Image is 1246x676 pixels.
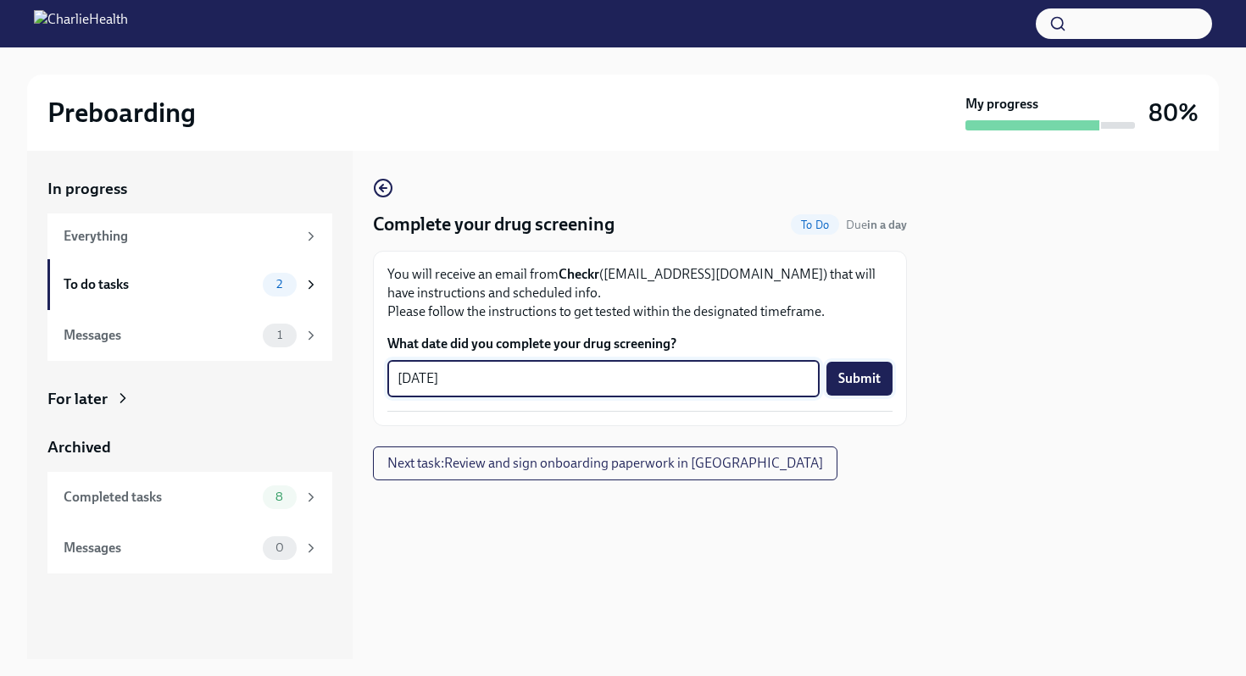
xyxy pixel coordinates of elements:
a: Messages0 [47,523,332,573]
span: Submit [838,370,881,387]
div: Completed tasks [64,488,256,507]
a: For later [47,388,332,410]
a: Everything [47,213,332,259]
div: Messages [64,539,256,557]
div: Messages [64,326,256,345]
span: To Do [791,219,839,231]
strong: in a day [867,218,907,232]
div: Everything [64,227,297,246]
a: Archived [47,436,332,458]
textarea: [DATE] [398,368,809,389]
strong: Checkr [559,266,599,282]
h3: 80% [1149,97,1199,128]
a: In progress [47,178,332,200]
div: To do tasks [64,275,256,294]
img: CharlieHealth [34,10,128,37]
a: Messages1 [47,310,332,361]
span: Next task : Review and sign onboarding paperwork in [GEOGRAPHIC_DATA] [387,455,823,472]
span: September 19th, 2025 09:00 [846,217,907,233]
h4: Complete your drug screening [373,212,615,237]
span: 8 [265,490,293,503]
a: Completed tasks8 [47,472,332,523]
div: For later [47,388,108,410]
span: 0 [265,541,294,554]
button: Submit [826,362,893,396]
span: Due [846,218,907,232]
h2: Preboarding [47,96,196,130]
strong: My progress [965,95,1038,114]
button: Next task:Review and sign onboarding paperwork in [GEOGRAPHIC_DATA] [373,446,837,480]
label: What date did you complete your drug screening? [387,335,893,353]
span: 2 [266,278,292,291]
span: 1 [267,329,292,341]
a: To do tasks2 [47,259,332,310]
p: You will receive an email from ([EMAIL_ADDRESS][DOMAIN_NAME]) that will have instructions and sch... [387,265,893,321]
